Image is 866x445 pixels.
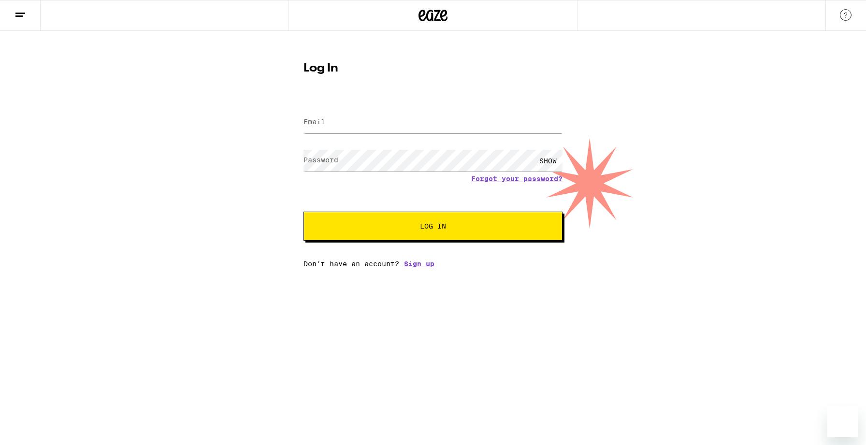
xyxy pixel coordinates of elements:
[404,260,434,268] a: Sign up
[303,112,563,133] input: Email
[471,175,563,183] a: Forgot your password?
[303,63,563,74] h1: Log In
[303,156,338,164] label: Password
[827,406,858,437] iframe: Button to launch messaging window
[303,118,325,126] label: Email
[303,212,563,241] button: Log In
[534,150,563,172] div: SHOW
[420,223,446,230] span: Log In
[303,260,563,268] div: Don't have an account?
